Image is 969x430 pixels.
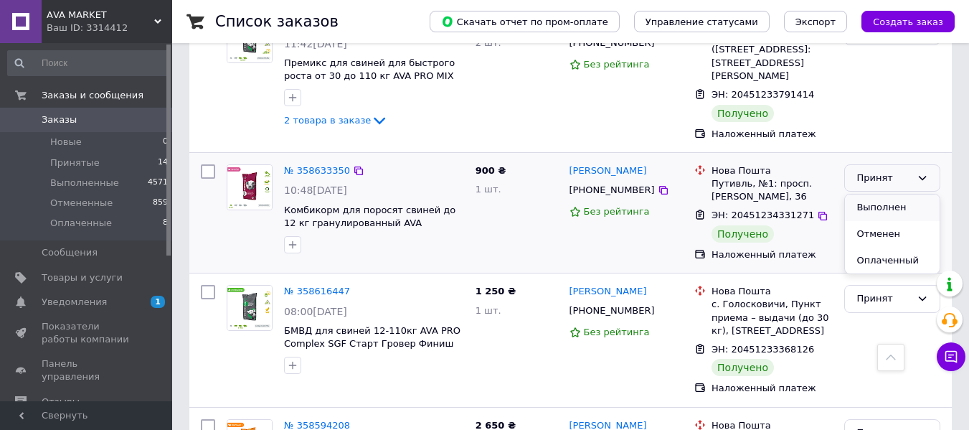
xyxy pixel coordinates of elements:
[712,382,833,395] div: Наложенный платеж
[856,171,911,186] div: Принят
[712,359,774,376] div: Получено
[50,217,112,230] span: Оплаченные
[284,184,347,196] span: 10:48[DATE]
[284,325,460,363] a: БМВД для свиней 12-110кг AVA PRO Complex SGF Старт Гровер Финиш Универсальный. Мешок 25 кг 1
[476,165,506,176] span: 900 ₴
[712,225,774,243] div: Получено
[284,38,347,50] span: 11:42[DATE]
[712,344,814,355] span: ЭН: 20451233368126
[7,50,169,76] input: Поиск
[441,15,608,28] span: Скачать отчет по пром-оплате
[284,286,350,296] a: № 358616447
[163,217,168,230] span: 8
[284,115,371,126] span: 2 товара в заказе
[861,11,955,32] button: Создать заказ
[158,156,168,169] span: 14
[712,164,833,177] div: Нова Пошта
[42,271,123,284] span: Товары и услуги
[856,291,911,307] div: Принят
[50,136,82,149] span: Новые
[569,164,647,178] a: [PERSON_NAME]
[47,22,172,34] div: Ваш ID: 3314412
[712,128,833,141] div: Наложенный платеж
[567,181,658,200] div: [PHONE_NUMBER]
[42,320,133,346] span: Показатели работы компании
[163,136,168,149] span: 0
[50,156,100,169] span: Принятые
[42,113,77,126] span: Заказы
[227,285,273,331] a: Фото товару
[50,177,119,190] span: Выполненные
[847,16,955,27] a: Создать заказ
[42,357,133,383] span: Панель управления
[215,13,339,30] h1: Список заказов
[284,165,350,176] a: № 358633350
[148,177,168,190] span: 4571
[845,195,940,221] li: Выполнен
[712,89,814,100] span: ЭН: 20451233791414
[284,115,388,126] a: 2 товара в заказе
[430,11,620,32] button: Скачать отчет по пром-оплате
[227,165,272,210] img: Фото товару
[584,327,650,337] span: Без рейтинга
[845,248,940,274] li: Оплаченный
[42,246,98,259] span: Сообщения
[584,59,650,70] span: Без рейтинга
[712,298,833,337] div: с. Голосковичи, Пункт приема – выдачи (до 30 кг), [STREET_ADDRESS]
[712,177,833,203] div: Путивль, №1: просп. [PERSON_NAME], 36
[634,11,770,32] button: Управление статусами
[42,296,107,309] span: Уведомления
[50,197,113,210] span: Отмененные
[712,248,833,261] div: Наложенный платеж
[476,184,501,195] span: 1 шт.
[42,89,143,102] span: Заказы и сообщения
[476,305,501,316] span: 1 шт.
[284,57,455,95] a: Премикс для свиней для быстрого роста от 30 до 110 кг AVA PRO MIX PG/PF Optima 3.5% мешок 25 кг
[873,17,943,27] span: Создать заказ
[712,30,833,83] div: с. [GEOGRAPHIC_DATA] ([STREET_ADDRESS]: [STREET_ADDRESS][PERSON_NAME]
[937,342,965,371] button: Чат с покупателем
[584,206,650,217] span: Без рейтинга
[712,210,814,220] span: ЭН: 20451234331271
[284,306,347,317] span: 08:00[DATE]
[569,285,647,299] a: [PERSON_NAME]
[476,37,501,48] span: 2 шт.
[784,11,847,32] button: Экспорт
[153,197,168,210] span: 859
[151,296,165,308] span: 1
[795,17,836,27] span: Экспорт
[712,105,774,122] div: Получено
[712,285,833,298] div: Нова Пошта
[567,302,658,320] div: [PHONE_NUMBER]
[227,164,273,210] a: Фото товару
[42,396,80,408] span: Отзывы
[284,205,455,242] a: Комбикорм для поросят свиней до 12 кг гранулированный AVA ZDOROVA (Здорова) Престарт
[646,17,758,27] span: Управление статусами
[47,9,154,22] span: АVA MARKET
[845,221,940,248] li: Отменен
[476,286,516,296] span: 1 250 ₴
[227,286,272,330] img: Фото товару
